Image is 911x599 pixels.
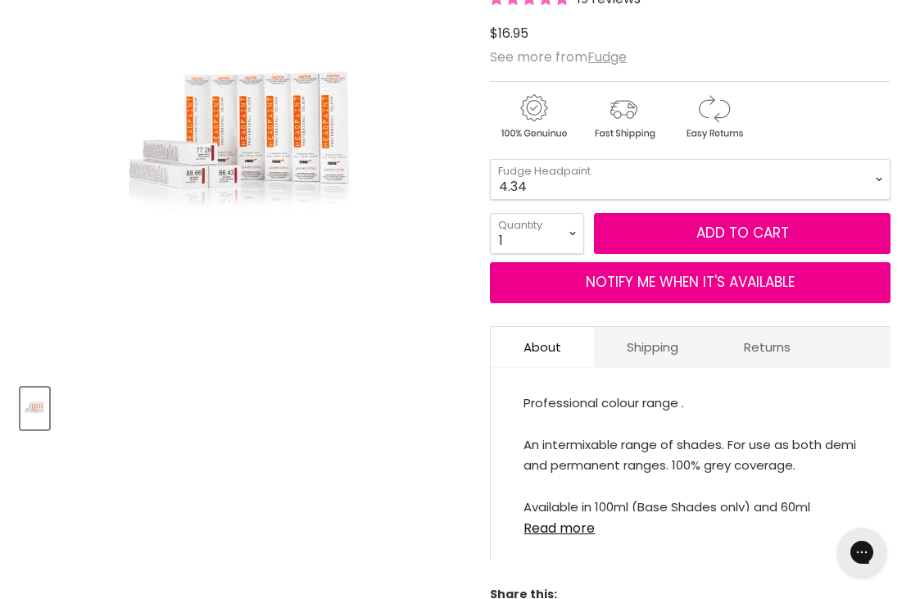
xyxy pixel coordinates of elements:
[22,389,48,428] img: Fudge Headpaint
[523,393,858,511] div: Professional colour range . An intermixable range of shades. For use as both demi and permanent r...
[490,213,584,254] select: Quantity
[490,92,577,142] img: genuine.gif
[696,223,789,243] span: Add to cart
[490,24,528,43] span: $16.95
[490,48,627,66] span: See more from
[490,262,891,303] button: NOTIFY ME WHEN IT'S AVAILABLE
[580,92,667,142] img: shipping.gif
[18,383,471,429] div: Product thumbnails
[20,388,49,429] button: Fudge Headpaint
[587,48,627,66] a: Fudge
[491,327,594,367] a: About
[829,522,895,583] iframe: Gorgias live chat messenger
[523,511,858,536] a: Read more
[594,213,891,254] button: Add to cart
[594,327,711,367] a: Shipping
[670,92,757,142] img: returns.gif
[711,327,823,367] a: Returns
